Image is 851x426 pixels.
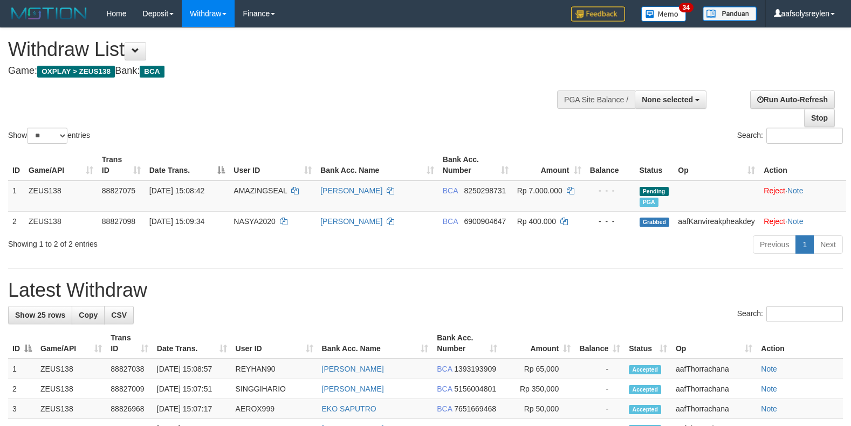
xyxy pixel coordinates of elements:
span: Grabbed [640,218,670,227]
div: Showing 1 to 2 of 2 entries [8,234,347,249]
div: - - - [590,185,631,196]
a: Copy [72,306,105,324]
label: Search: [737,306,843,322]
span: [DATE] 15:09:34 [149,217,204,226]
td: SINGGIHARIO [231,379,318,399]
span: NASYA2020 [234,217,276,226]
span: Accepted [629,385,661,394]
span: CSV [111,311,127,319]
a: Reject [764,217,785,226]
td: aafKanvireakpheakdey [674,211,759,231]
input: Search: [766,128,843,144]
th: Op: activate to sort column ascending [671,328,757,359]
button: None selected [635,90,706,109]
td: Rp 350,000 [502,379,575,399]
label: Search: [737,128,843,144]
div: - - - [590,216,631,227]
a: Show 25 rows [8,306,72,324]
th: Game/API: activate to sort column ascending [24,150,98,180]
a: Note [787,217,804,226]
td: [DATE] 15:07:17 [153,399,231,419]
th: Status: activate to sort column ascending [624,328,671,359]
td: 2 [8,211,24,231]
td: ZEUS138 [36,399,106,419]
th: Action [759,150,846,180]
th: Bank Acc. Number: activate to sort column ascending [438,150,513,180]
span: BCA [437,365,452,373]
div: PGA Site Balance / [557,90,635,109]
a: Note [761,404,777,413]
td: AEROX999 [231,399,318,419]
th: Bank Acc. Name: activate to sort column ascending [316,150,438,180]
td: ZEUS138 [36,359,106,379]
span: Marked by aafsolysreylen [640,198,658,207]
span: Copy 7651669468 to clipboard [454,404,496,413]
span: Accepted [629,365,661,374]
span: Copy 8250298731 to clipboard [464,186,506,195]
td: aafThorrachana [671,399,757,419]
th: Game/API: activate to sort column ascending [36,328,106,359]
th: Action [757,328,843,359]
a: Note [761,365,777,373]
img: MOTION_logo.png [8,5,90,22]
th: Balance: activate to sort column ascending [575,328,624,359]
span: BCA [437,404,452,413]
span: OXPLAY > ZEUS138 [37,66,115,78]
img: Button%20Memo.svg [641,6,687,22]
th: User ID: activate to sort column ascending [231,328,318,359]
select: Showentries [27,128,67,144]
td: - [575,359,624,379]
td: 88826968 [106,399,153,419]
th: Date Trans.: activate to sort column ascending [153,328,231,359]
td: [DATE] 15:08:57 [153,359,231,379]
th: Balance [586,150,635,180]
th: Bank Acc. Name: activate to sort column ascending [318,328,433,359]
a: Next [813,235,843,254]
td: 3 [8,399,36,419]
span: [DATE] 15:08:42 [149,186,204,195]
td: · [759,180,846,212]
th: Bank Acc. Number: activate to sort column ascending [433,328,502,359]
span: BCA [443,186,458,195]
a: [PERSON_NAME] [322,365,384,373]
a: Reject [764,186,785,195]
td: aafThorrachana [671,359,757,379]
th: Trans ID: activate to sort column ascending [106,328,153,359]
a: [PERSON_NAME] [320,217,382,226]
a: Note [761,385,777,393]
input: Search: [766,306,843,322]
td: 2 [8,379,36,399]
span: Pending [640,187,669,196]
td: aafThorrachana [671,379,757,399]
img: Feedback.jpg [571,6,625,22]
a: CSV [104,306,134,324]
span: BCA [437,385,452,393]
a: Stop [804,109,835,127]
td: - [575,399,624,419]
span: AMAZINGSEAL [234,186,287,195]
span: 34 [679,3,694,12]
span: None selected [642,95,693,104]
td: 1 [8,359,36,379]
a: 1 [795,235,814,254]
td: ZEUS138 [36,379,106,399]
td: 88827009 [106,379,153,399]
a: Run Auto-Refresh [750,90,835,109]
span: BCA [443,217,458,226]
th: Trans ID: activate to sort column ascending [98,150,145,180]
a: Note [787,186,804,195]
a: Previous [753,235,796,254]
label: Show entries [8,128,90,144]
th: Amount: activate to sort column ascending [502,328,575,359]
td: · [759,211,846,231]
span: Copy 1393193909 to clipboard [454,365,496,373]
span: Show 25 rows [15,311,65,319]
td: - [575,379,624,399]
th: Date Trans.: activate to sort column descending [145,150,230,180]
span: BCA [140,66,164,78]
a: [PERSON_NAME] [320,186,382,195]
span: Accepted [629,405,661,414]
span: 88827098 [102,217,135,226]
span: Copy 6900904647 to clipboard [464,217,506,226]
th: Amount: activate to sort column ascending [513,150,586,180]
